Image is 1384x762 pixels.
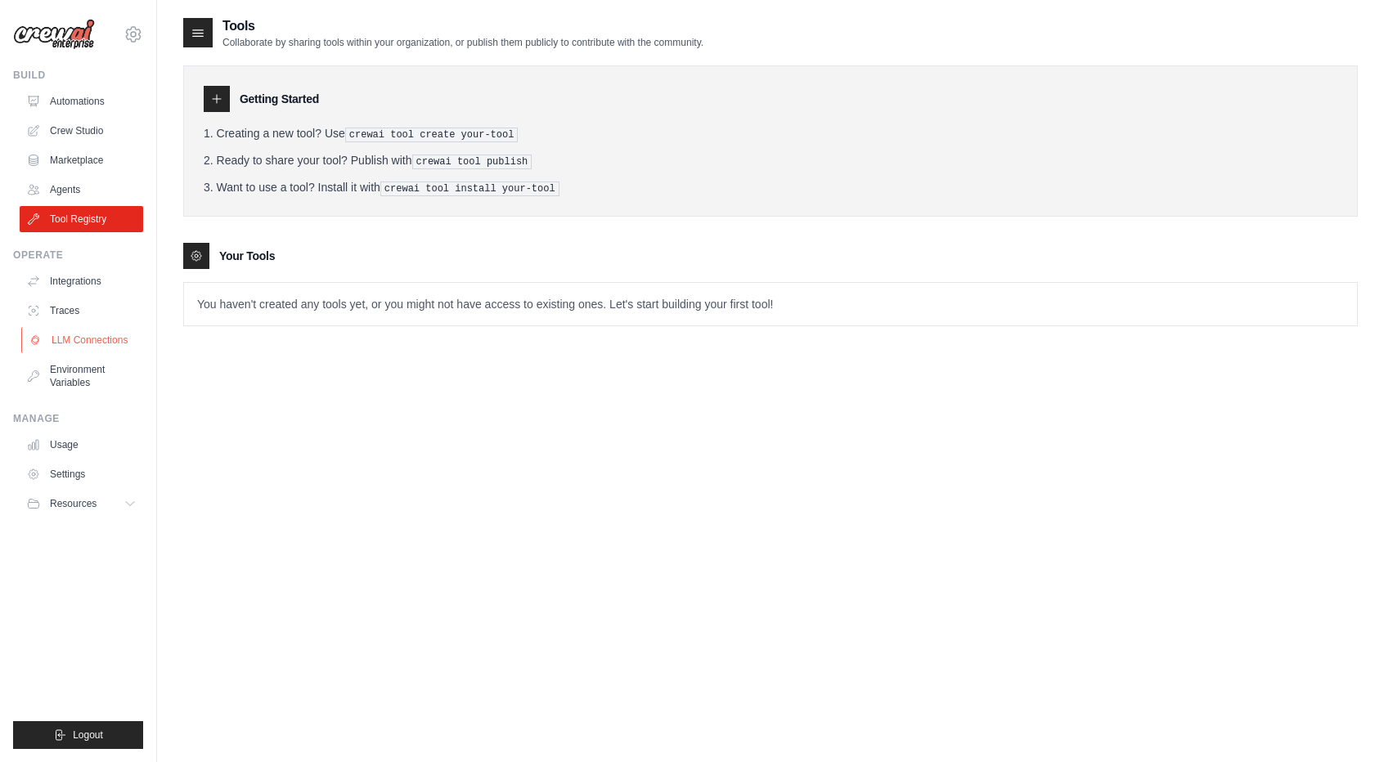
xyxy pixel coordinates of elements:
[20,268,143,294] a: Integrations
[13,412,143,425] div: Manage
[20,206,143,232] a: Tool Registry
[240,91,319,107] h3: Getting Started
[13,19,95,50] img: Logo
[219,248,275,264] h3: Your Tools
[13,69,143,82] div: Build
[20,356,143,396] a: Environment Variables
[204,179,1337,196] li: Want to use a tool? Install it with
[222,16,703,36] h2: Tools
[20,491,143,517] button: Resources
[13,721,143,749] button: Logout
[73,728,103,742] span: Logout
[380,182,559,196] pre: crewai tool install your-tool
[20,118,143,144] a: Crew Studio
[20,298,143,324] a: Traces
[21,327,145,353] a: LLM Connections
[204,152,1337,169] li: Ready to share your tool? Publish with
[20,461,143,487] a: Settings
[204,125,1337,142] li: Creating a new tool? Use
[20,177,143,203] a: Agents
[412,155,532,169] pre: crewai tool publish
[50,497,97,510] span: Resources
[345,128,519,142] pre: crewai tool create your-tool
[184,283,1357,325] p: You haven't created any tools yet, or you might not have access to existing ones. Let's start bui...
[20,147,143,173] a: Marketplace
[13,249,143,262] div: Operate
[222,36,703,49] p: Collaborate by sharing tools within your organization, or publish them publicly to contribute wit...
[20,432,143,458] a: Usage
[20,88,143,114] a: Automations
